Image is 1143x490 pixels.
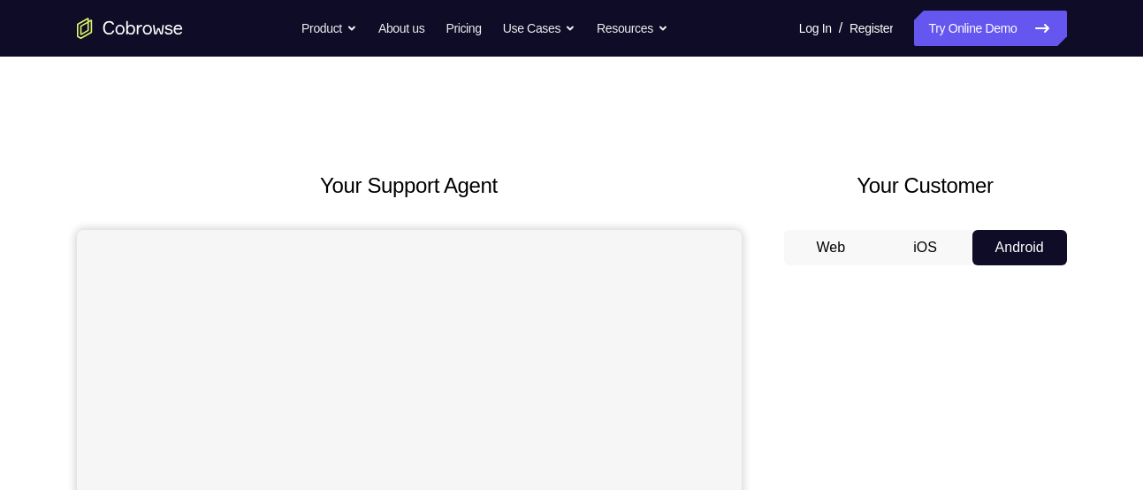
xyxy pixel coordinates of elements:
a: Pricing [446,11,481,46]
a: Go to the home page [77,18,183,39]
h2: Your Support Agent [77,170,742,202]
a: Try Online Demo [914,11,1066,46]
button: Android [972,230,1067,265]
a: About us [378,11,424,46]
button: Product [301,11,357,46]
h2: Your Customer [784,170,1067,202]
button: iOS [878,230,972,265]
a: Log In [799,11,832,46]
span: / [839,18,842,39]
button: Web [784,230,879,265]
a: Register [850,11,893,46]
button: Resources [597,11,668,46]
button: Use Cases [503,11,575,46]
